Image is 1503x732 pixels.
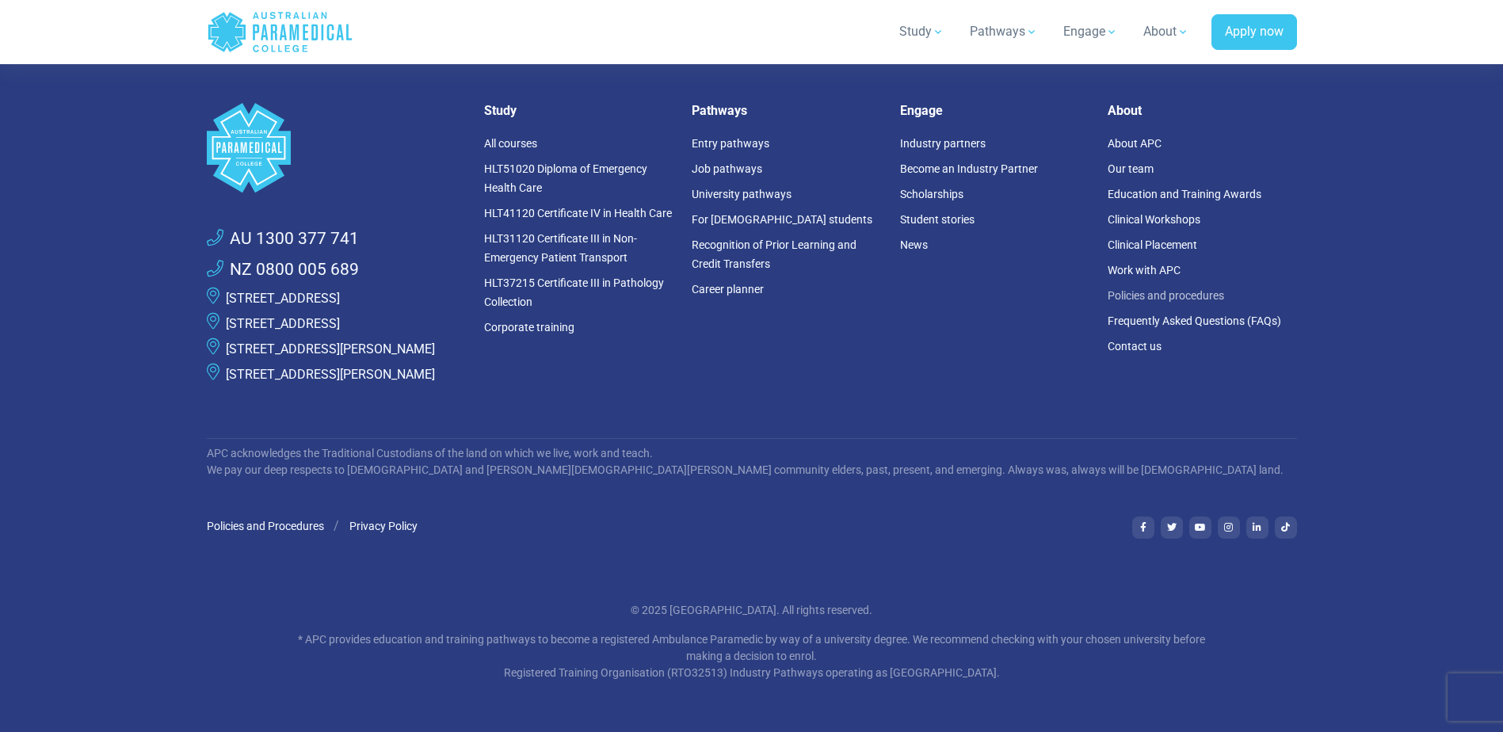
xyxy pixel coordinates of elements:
[207,520,324,532] a: Policies and Procedures
[1108,340,1162,353] a: Contact us
[900,188,963,200] a: Scholarships
[484,103,673,118] h5: Study
[288,631,1215,681] p: * APC provides education and training pathways to become a registered Ambulance Paramedic by way ...
[692,213,872,226] a: For [DEMOGRAPHIC_DATA] students
[1108,137,1162,150] a: About APC
[1108,103,1297,118] h5: About
[484,162,647,194] a: HLT51020 Diploma of Emergency Health Care
[692,283,764,295] a: Career planner
[226,341,435,356] a: [STREET_ADDRESS][PERSON_NAME]
[900,137,986,150] a: Industry partners
[349,520,418,532] a: Privacy Policy
[226,291,340,306] a: [STREET_ADDRESS]
[692,162,762,175] a: Job pathways
[484,276,664,308] a: HLT37215 Certificate III in Pathology Collection
[484,207,672,219] a: HLT41120 Certificate IV in Health Care
[692,137,769,150] a: Entry pathways
[900,238,928,251] a: News
[900,162,1038,175] a: Become an Industry Partner
[484,232,637,264] a: HLT31120 Certificate III in Non-Emergency Patient Transport
[1108,213,1200,226] a: Clinical Workshops
[207,103,465,193] a: Space
[484,137,537,150] a: All courses
[692,238,856,270] a: Recognition of Prior Learning and Credit Transfers
[1108,162,1154,175] a: Our team
[900,213,975,226] a: Student stories
[1108,289,1224,302] a: Policies and procedures
[226,316,340,331] a: [STREET_ADDRESS]
[692,188,792,200] a: University pathways
[207,227,359,252] a: AU 1300 377 741
[1108,315,1281,327] a: Frequently Asked Questions (FAQs)
[226,367,435,382] a: [STREET_ADDRESS][PERSON_NAME]
[1108,264,1181,276] a: Work with APC
[1108,188,1261,200] a: Education and Training Awards
[900,103,1089,118] h5: Engage
[207,445,1297,478] p: APC acknowledges the Traditional Custodians of the land on which we live, work and teach. We pay ...
[484,321,574,334] a: Corporate training
[692,103,881,118] h5: Pathways
[1108,238,1197,251] a: Clinical Placement
[207,257,359,283] a: NZ 0800 005 689
[288,602,1215,619] p: © 2025 [GEOGRAPHIC_DATA]. All rights reserved.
